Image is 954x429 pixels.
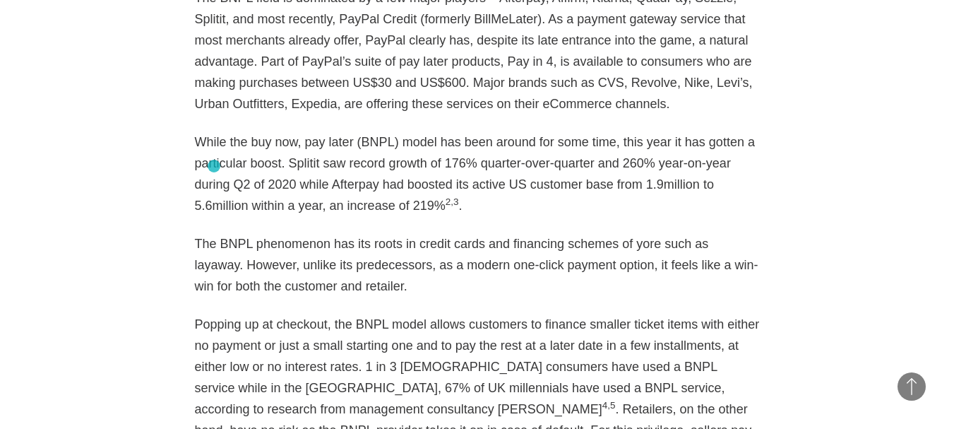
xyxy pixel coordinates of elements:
sup: 2,3 [446,196,459,207]
button: Back to Top [898,372,926,401]
p: The BNPL phenomenon has its roots in credit cards and financing schemes of yore such as layaway. ... [195,233,760,297]
p: While the buy now, pay later (BNPL) model has been around for some time, this year it has gotten ... [195,131,760,216]
sup: 4,5 [602,400,616,411]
